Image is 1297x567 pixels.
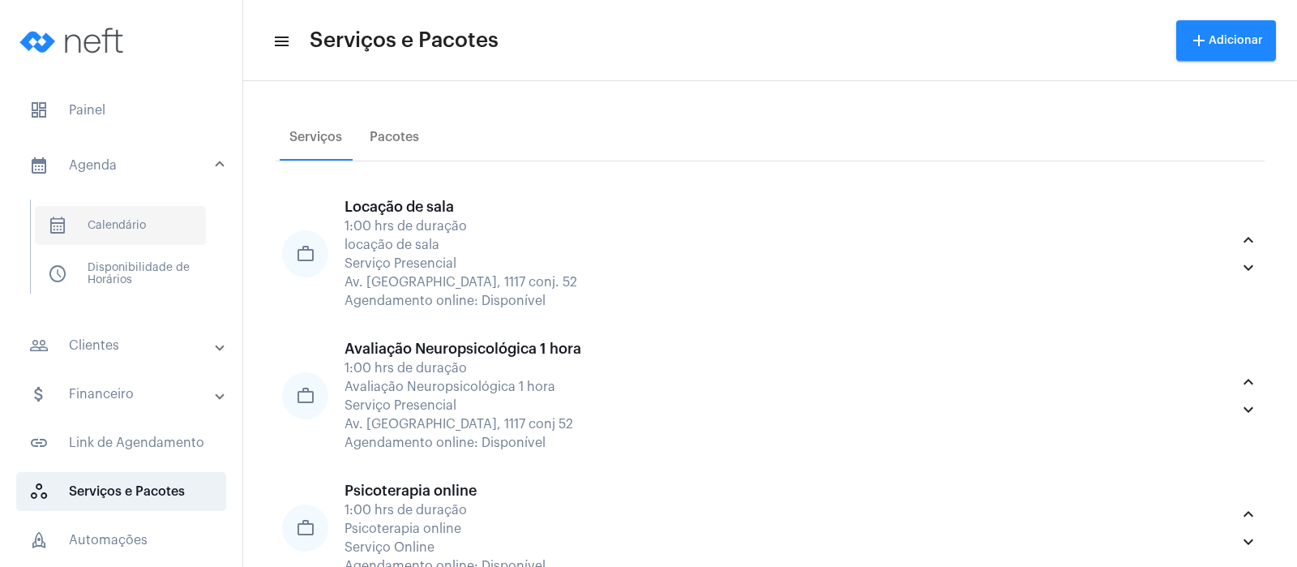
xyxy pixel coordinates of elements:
div: Agendamento online: Disponível [345,294,1231,308]
button: Adicionar [1176,20,1276,61]
span: Automações [16,521,226,560]
div: Psicoterapia online [345,522,1231,536]
mat-icon: sidenav icon [272,32,289,51]
span: Link de Agendamento [16,423,226,462]
mat-icon: keyboard_arrow_down [1239,400,1258,419]
mat-panel-title: Financeiro [29,384,216,404]
mat-icon: keyboard_arrow_up [1239,505,1258,524]
span: Calendário [35,206,206,245]
mat-expansion-panel-header: sidenav iconAgenda [10,140,242,191]
div: Psicoterapia online [345,483,1231,499]
mat-icon: work_outline [282,372,328,419]
span: Adicionar [1189,35,1263,46]
mat-icon: sidenav icon [29,336,49,355]
span: Serviços e Pacotes [310,28,499,54]
div: Serviços [289,130,342,144]
div: Pacotes [370,130,419,144]
mat-icon: sidenav icon [29,433,49,453]
mat-icon: sidenav icon [29,384,49,404]
div: Av. [GEOGRAPHIC_DATA], 1117 conj 52 [345,417,1231,432]
div: Av. [GEOGRAPHIC_DATA], 1117 conj. 52 [345,275,1231,290]
mat-panel-title: Clientes [29,336,216,355]
div: 1:00 hrs de duração [345,361,1231,376]
div: Agendamento online: Disponível [345,436,1231,450]
mat-icon: sidenav icon [29,156,49,175]
div: Serviço Presencial [345,398,1231,413]
div: 1:00 hrs de duração [345,503,1231,518]
span: sidenav icon [29,530,49,550]
mat-icon: keyboard_arrow_up [1239,372,1258,392]
div: Avaliação Neuropsicológica 1 hora [345,341,1231,357]
mat-expansion-panel-header: sidenav iconClientes [10,326,242,365]
span: sidenav icon [48,264,67,284]
span: Painel [16,91,226,130]
mat-icon: add [1189,31,1209,50]
mat-icon: keyboard_arrow_down [1239,258,1258,277]
mat-icon: work_outline [282,230,328,277]
mat-expansion-panel-header: sidenav iconFinanceiro [10,375,242,414]
span: sidenav icon [29,482,49,501]
div: locação de sala [345,238,1231,252]
mat-icon: work_outline [282,505,328,552]
span: Serviços e Pacotes [16,472,226,511]
div: Locação de sala [345,199,1231,215]
span: Disponibilidade de Horários [35,255,206,294]
span: sidenav icon [29,101,49,120]
span: sidenav icon [48,216,67,235]
img: logo-neft-novo-2.png [13,8,135,73]
div: Serviço Presencial [345,256,1231,271]
div: Avaliação Neuropsicológica 1 hora [345,380,1231,394]
mat-panel-title: Agenda [29,156,216,175]
mat-icon: keyboard_arrow_down [1239,532,1258,552]
mat-icon: keyboard_arrow_up [1239,230,1258,250]
div: 1:00 hrs de duração [345,219,1231,234]
div: sidenav iconAgenda [10,191,242,316]
div: Serviço Online [345,540,1231,555]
